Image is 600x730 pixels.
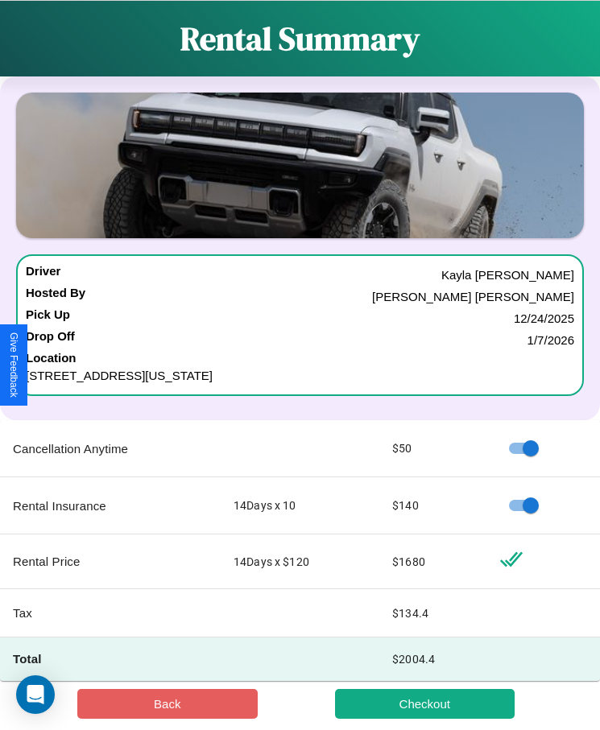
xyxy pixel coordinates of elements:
h1: Rental Summary [180,17,420,60]
p: Kayla [PERSON_NAME] [441,264,574,286]
button: Checkout [335,689,515,719]
p: Rental Price [13,551,208,572]
div: Give Feedback [8,332,19,398]
td: 14 Days x 10 [221,477,379,534]
button: Back [77,689,258,719]
td: $ 1680 [379,534,486,589]
p: Cancellation Anytime [13,438,208,460]
p: [STREET_ADDRESS][US_STATE] [26,365,574,386]
h4: Location [26,351,574,365]
td: $ 134.4 [379,589,486,637]
p: Rental Insurance [13,495,208,517]
h4: Driver [26,264,60,286]
td: $ 140 [379,477,486,534]
h4: Drop Off [26,329,75,351]
p: [PERSON_NAME] [PERSON_NAME] [372,286,574,307]
div: Open Intercom Messenger [16,675,55,714]
h4: Hosted By [26,286,85,307]
p: Tax [13,602,208,624]
td: $ 2004.4 [379,637,486,681]
p: 12 / 24 / 2025 [514,307,574,329]
h4: Pick Up [26,307,70,329]
td: 14 Days x $ 120 [221,534,379,589]
p: 1 / 7 / 2026 [528,329,574,351]
h4: Total [13,650,208,667]
td: $ 50 [379,420,486,477]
